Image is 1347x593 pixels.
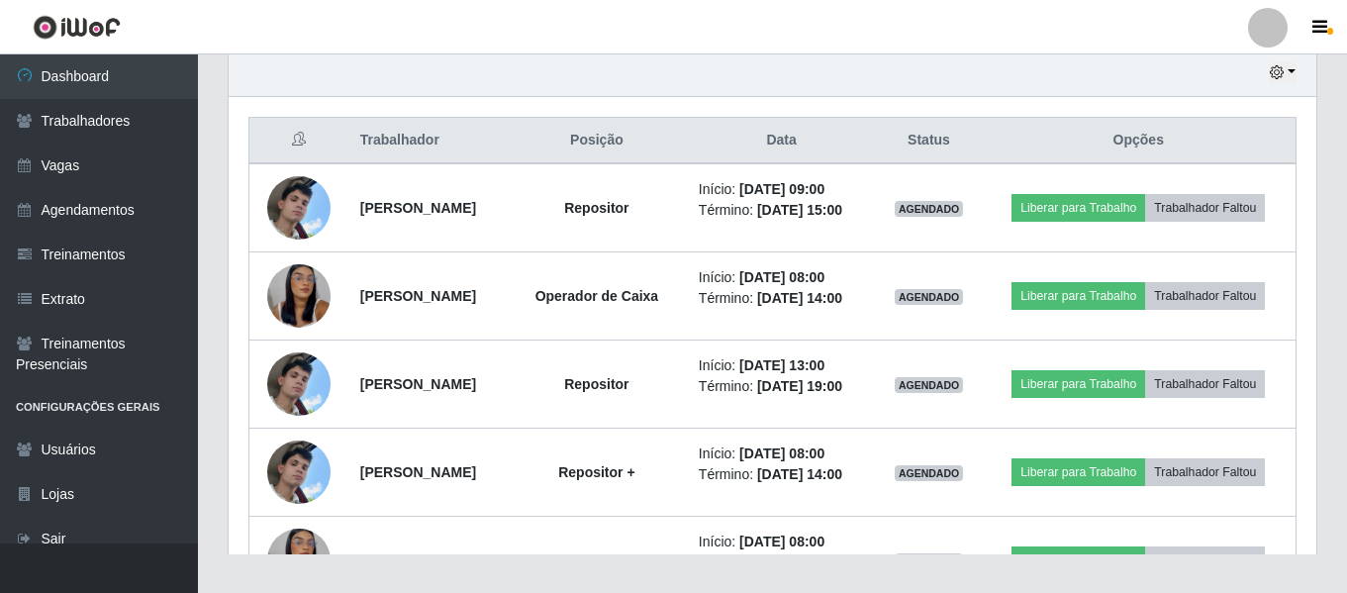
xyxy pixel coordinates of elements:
button: Liberar para Trabalho [1011,282,1145,310]
th: Data [687,118,877,164]
li: Término: [699,552,865,573]
button: Trabalhador Faltou [1145,546,1265,574]
li: Início: [699,532,865,552]
span: AGENDADO [895,377,964,393]
span: AGENDADO [895,201,964,217]
time: [DATE] 15:00 [757,202,842,218]
strong: [PERSON_NAME] [360,288,476,304]
span: AGENDADO [895,465,964,481]
button: Liberar para Trabalho [1011,370,1145,398]
time: [DATE] 08:00 [739,534,824,549]
strong: Repositor [564,200,628,216]
strong: Operador de Caixa [535,288,659,304]
li: Término: [699,376,865,397]
li: Término: [699,464,865,485]
time: [DATE] 14:00 [757,290,842,306]
button: Liberar para Trabalho [1011,546,1145,574]
time: [DATE] 09:00 [739,181,824,197]
li: Término: [699,288,865,309]
strong: Repositor [564,376,628,392]
button: Trabalhador Faltou [1145,282,1265,310]
img: 1754447442179.jpeg [267,314,331,454]
th: Opções [982,118,1297,164]
img: 1754447442179.jpeg [267,138,331,278]
li: Início: [699,355,865,376]
th: Posição [507,118,687,164]
li: Início: [699,267,865,288]
button: Trabalhador Faltou [1145,194,1265,222]
strong: [PERSON_NAME] [360,200,476,216]
strong: [PERSON_NAME] [360,552,476,568]
time: [DATE] 13:00 [739,357,824,373]
img: 1754447442179.jpeg [267,402,331,543]
th: Trabalhador [348,118,507,164]
time: [DATE] 14:00 [757,554,842,570]
li: Término: [699,200,865,221]
time: [DATE] 19:00 [757,378,842,394]
li: Início: [699,444,865,464]
img: 1754879734939.jpeg [267,228,331,365]
span: AGENDADO [895,289,964,305]
button: Trabalhador Faltou [1145,370,1265,398]
button: Liberar para Trabalho [1011,458,1145,486]
img: CoreUI Logo [33,15,121,40]
time: [DATE] 08:00 [739,269,824,285]
time: [DATE] 14:00 [757,466,842,482]
time: [DATE] 08:00 [739,445,824,461]
strong: Repositor + [558,464,634,480]
strong: [PERSON_NAME] [360,464,476,480]
button: Trabalhador Faltou [1145,458,1265,486]
button: Liberar para Trabalho [1011,194,1145,222]
strong: Operador de Caixa + [529,552,665,568]
th: Status [876,118,981,164]
span: AGENDADO [895,553,964,569]
strong: [PERSON_NAME] [360,376,476,392]
li: Início: [699,179,865,200]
